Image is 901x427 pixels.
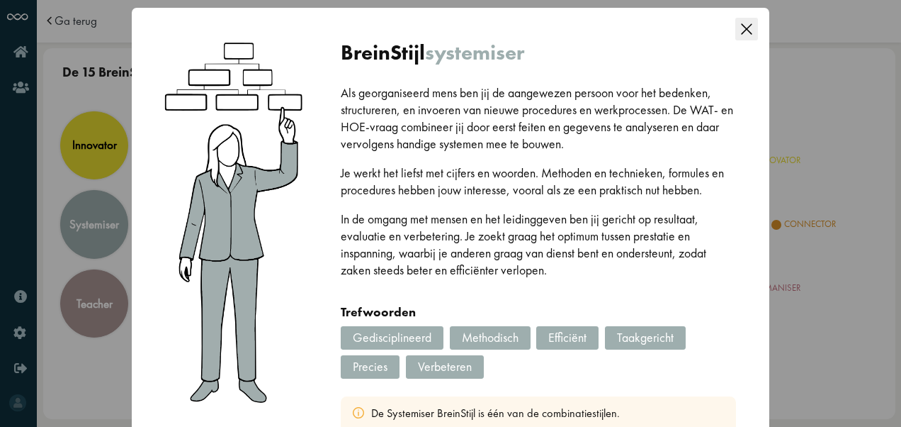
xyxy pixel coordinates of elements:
[341,304,416,320] strong: Trefwoorden
[406,355,484,379] div: Verbeteren
[341,211,736,279] p: In de omgang met mensen en het leidinggeven ben jij gericht op resultaat, evaluatie en verbeterin...
[159,35,311,407] img: systemiser.png
[728,8,764,44] button: Close this dialog
[341,165,736,199] p: Je werkt het liefst met cijfers en woorden. Methoden en technieken, formules en procedures hebben...
[341,84,736,152] p: Als georganiseerd mens ben jij de aangewezen persoon voor het bedenken, structureren, en invoeren...
[450,326,531,350] div: Methodisch
[536,326,599,350] div: Efficiënt
[425,39,524,66] span: systemiser
[341,326,443,350] div: Gedisciplineerd
[341,355,399,379] div: Precies
[341,40,736,66] div: BreinStijl
[353,407,364,418] img: info.svg
[605,326,686,350] div: Taakgericht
